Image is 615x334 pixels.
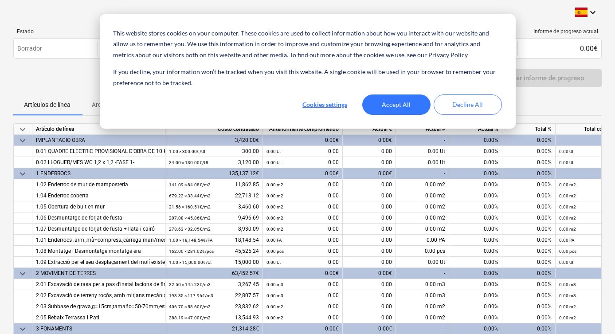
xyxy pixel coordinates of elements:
[165,168,263,179] div: 135,137.12€
[502,135,556,146] div: 0.00%
[502,179,556,190] div: 0.00%
[521,28,598,35] div: Informe de progreso actual
[559,293,576,298] small: 0.00 m3
[165,124,263,135] div: Costo contratado
[169,149,205,154] small: 1.00 × 300.00€ / Ut
[36,146,161,157] div: 0.01 QUADRE ELÈCTRIC PROVISIONAL D'OBRA DE 10 KVA. -FASE 1-
[502,312,556,323] div: 0.00%
[343,179,396,190] div: 0.00
[396,179,449,190] div: 0.00 m2
[291,94,359,115] button: Cookies settings
[396,301,449,312] div: 0.00 m2
[396,124,449,135] div: Actual #
[502,235,556,246] div: 0.00%
[266,282,283,287] small: 0.00 m3
[266,312,339,323] div: 0.00
[266,212,339,224] div: 0.00
[502,257,556,268] div: 0.00%
[17,28,94,35] div: Estado
[169,182,211,187] small: 141.09 × 84.08€ / m2
[343,201,396,212] div: 0.00
[169,293,213,298] small: 193.35 × 117.96€ / m3
[502,268,556,279] div: 0.00%
[169,249,214,254] small: 162.00 × 281.02€ / pcs
[169,193,211,198] small: 679.22 × 33.44€ / m2
[559,282,576,287] small: 0.00 m3
[559,193,576,198] small: 0.00 m2
[502,124,556,135] div: Total %
[169,301,259,312] div: 23,832.62
[100,14,516,129] div: Cookie banner
[36,301,161,312] div: 2.03 Subbase de grava,g=15cm,tamaño=50-70mm,estesa+picon.
[36,179,161,190] div: 1.02 Enderroc de mur de mamposteria
[449,124,502,135] div: Actual %
[169,190,259,201] div: 22,713.12
[343,235,396,246] div: 0.00
[266,293,283,298] small: 0.00 m3
[343,124,396,135] div: Actual €
[266,249,284,254] small: 0.00 pcs
[343,212,396,224] div: 0.00
[502,290,556,301] div: 0.00%
[36,268,161,279] div: 2 MOVIMENT DE TERRES
[396,224,449,235] div: 0.00 m2
[266,235,339,246] div: 0.00
[343,257,396,268] div: 0.00
[449,290,502,301] div: 0.00%
[559,160,573,165] small: 0.00 Ut
[266,182,283,187] small: 0.00 m2
[396,257,449,268] div: 0.00 Ut
[343,168,396,179] div: 0.00€
[17,169,28,179] span: keyboard_arrow_down
[92,100,141,110] p: Archivos adjuntos
[169,204,211,209] small: 21.56 × 160.51€ / m2
[169,290,259,301] div: 22,807.57
[266,246,339,257] div: 0.00
[266,204,283,209] small: 0.00 m2
[266,260,281,265] small: 0.00 Ut
[266,160,281,165] small: 0.00 Ut
[559,315,576,320] small: 0.00 m2
[449,212,502,224] div: 0.00%
[559,149,573,154] small: 0.00 Ut
[263,124,343,135] div: Anteriormente comprometido
[169,315,211,320] small: 288.19 × 47.00€ / m2
[502,246,556,257] div: 0.00%
[266,257,339,268] div: 0.00
[434,94,502,115] button: Decline All
[266,190,339,201] div: 0.00
[502,190,556,201] div: 0.00%
[502,157,556,168] div: 0.00%
[36,157,161,168] div: 0.02 LLOGUER/MES WC 1,2 x 1,2 -FASE 1-
[17,44,42,53] p: Borrador
[36,235,161,246] div: 1.01 Enderrocs .arm.,mà+compress.,càrrega man/mec.
[449,224,502,235] div: 0.00%
[24,100,71,110] p: Artículos de línea
[263,135,343,146] div: 0.00€
[396,168,449,179] div: -
[36,290,161,301] div: 2.02 Excavació de terreny rocós, amb mitjans mecànics
[169,212,259,224] div: 9,496.69
[17,124,28,135] span: keyboard_arrow_down
[266,216,283,220] small: 0.00 m2
[502,301,556,312] div: 0.00%
[263,268,343,279] div: 0.00€
[559,238,575,243] small: 0.00 PA
[343,146,396,157] div: 0.00
[396,246,449,257] div: 0.00 pcs
[169,312,259,323] div: 13,544.93
[449,312,502,323] div: 0.00%
[36,257,161,268] div: 1.09 Extracció per el seu desplaçament del molí existent, amb mitjans manuals.
[343,190,396,201] div: 0.00
[396,268,449,279] div: -
[559,204,576,209] small: 0.00 m2
[559,304,576,309] small: 0.00 m2
[559,227,576,232] small: 0.00 m2
[343,312,396,323] div: 0.00
[449,157,502,168] div: 0.00%
[266,290,339,301] div: 0.00
[266,157,339,168] div: 0.00
[449,179,502,190] div: 0.00%
[559,249,576,254] small: 0.00 pcs
[36,224,161,235] div: 1.07 Desmuntatge de forjat de fusta + llata i cairó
